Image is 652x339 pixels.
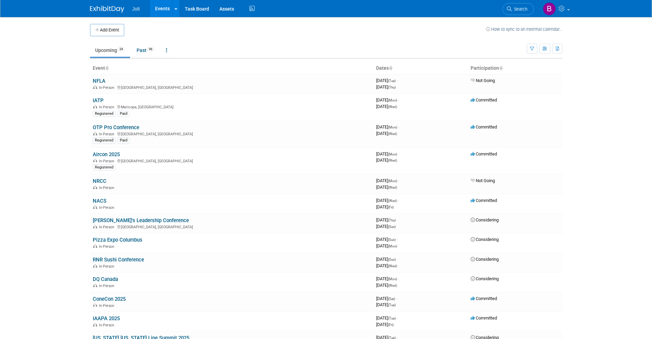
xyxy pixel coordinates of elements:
a: Sort by Start Date [389,65,392,71]
span: (Mon) [388,98,397,102]
img: In-Person Event [93,85,97,89]
span: [DATE] [376,322,394,327]
img: In-Person Event [93,264,97,268]
span: In-Person [99,323,116,327]
span: In-Person [99,225,116,229]
img: In-Person Event [93,159,97,162]
span: Considering [471,276,499,281]
span: (Wed) [388,159,397,162]
span: (Thu) [388,218,396,222]
span: - [397,217,398,222]
span: [DATE] [376,158,397,163]
a: NFLA [93,78,105,84]
img: In-Person Event [93,303,97,307]
span: (Sun) [388,225,396,229]
a: RNR Sushi Conference [93,257,144,263]
span: [DATE] [376,263,397,268]
a: [PERSON_NAME]'s Leadership Conference [93,217,189,223]
span: [DATE] [376,315,398,321]
span: In-Person [99,284,116,288]
img: In-Person Event [93,132,97,135]
span: (Fri) [388,323,394,327]
a: Sort by Participation Type [499,65,502,71]
span: [DATE] [376,302,396,307]
span: [DATE] [376,185,397,190]
span: - [397,78,398,83]
span: In-Person [99,205,116,210]
img: In-Person Event [93,105,97,108]
span: - [396,296,397,301]
span: (Mon) [388,179,397,183]
th: Dates [373,63,468,74]
img: In-Person Event [93,205,97,209]
span: (Sun) [388,238,396,242]
div: Paid [118,137,129,144]
span: [DATE] [376,198,399,203]
span: In-Person [99,85,116,90]
span: Committed [471,97,497,103]
span: (Wed) [388,132,397,136]
span: - [398,124,399,130]
th: Event [90,63,373,74]
span: In-Person [99,105,116,109]
div: Maricopa, [GEOGRAPHIC_DATA] [93,104,371,109]
div: [GEOGRAPHIC_DATA], [GEOGRAPHIC_DATA] [93,84,371,90]
span: Jolt [132,6,140,12]
div: Registered [93,111,115,117]
a: IAAPA 2025 [93,315,120,322]
div: Registered [93,164,115,171]
span: (Mon) [388,125,397,129]
span: (Mon) [388,277,397,281]
span: [DATE] [376,296,397,301]
span: Not Going [471,178,495,183]
span: In-Person [99,303,116,308]
a: IATP [93,97,104,104]
span: - [397,237,398,242]
span: Committed [471,124,497,130]
a: NACS [93,198,106,204]
a: ConeCon 2025 [93,296,126,302]
a: DQ Canada [93,276,118,282]
a: Aircon 2025 [93,151,120,158]
img: Brooke Valderrama [543,2,556,15]
span: Considering [471,237,499,242]
img: ExhibitDay [90,6,124,13]
a: Sort by Event Name [105,65,108,71]
th: Participation [468,63,562,74]
a: Past96 [131,44,159,57]
span: (Mon) [388,152,397,156]
span: 96 [147,47,154,52]
span: [DATE] [376,204,394,209]
div: [GEOGRAPHIC_DATA], [GEOGRAPHIC_DATA] [93,131,371,136]
button: Add Event [90,24,124,36]
span: (Wed) [388,186,397,189]
span: [DATE] [376,131,397,136]
span: [DATE] [376,217,398,222]
span: [DATE] [376,78,398,83]
span: (Wed) [388,105,397,109]
span: (Tue) [388,79,396,83]
span: In-Person [99,186,116,190]
span: - [398,97,399,103]
span: (Wed) [388,264,397,268]
span: Considering [471,257,499,262]
div: [GEOGRAPHIC_DATA], [GEOGRAPHIC_DATA] [93,158,371,163]
a: OTP Pro Conference [93,124,139,131]
div: Paid [118,111,129,117]
span: In-Person [99,244,116,249]
span: In-Person [99,159,116,163]
span: Search [512,6,527,12]
span: [DATE] [376,97,399,103]
span: (Sun) [388,258,396,261]
span: (Fri) [388,205,394,209]
img: In-Person Event [93,284,97,287]
span: [DATE] [376,104,397,109]
a: NRCC [93,178,106,184]
span: (Tue) [388,303,396,307]
a: How to sync to an external calendar... [486,27,562,32]
span: (Wed) [388,284,397,287]
img: In-Person Event [93,244,97,248]
span: In-Person [99,264,116,269]
span: - [398,151,399,157]
span: (Thu) [388,85,396,89]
